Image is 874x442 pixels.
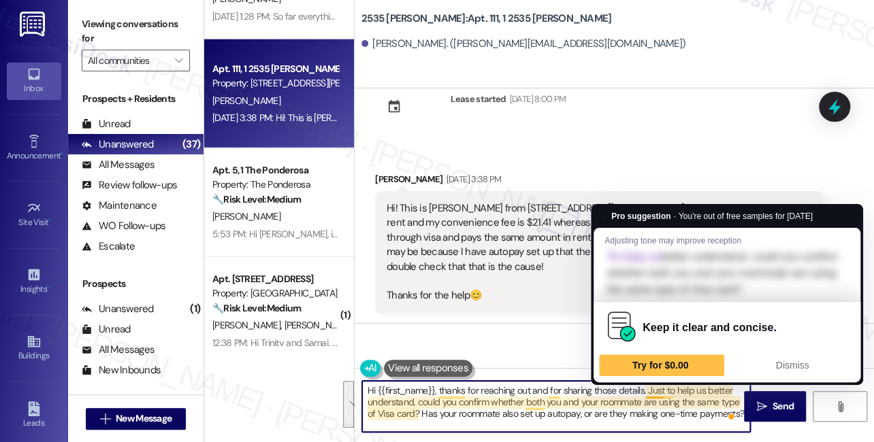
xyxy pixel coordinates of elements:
span: Send [773,399,794,413]
div: [PERSON_NAME]. ([PERSON_NAME][EMAIL_ADDRESS][DOMAIN_NAME]) [361,37,685,51]
div: All Messages [82,158,155,172]
span: • [49,216,51,225]
div: Apt. 5, 1 The Ponderosa [212,163,338,177]
div: (37) [179,134,204,155]
div: Escalate [82,239,135,254]
span: • [61,149,63,158]
button: Send [744,391,806,422]
div: Unread [82,117,131,131]
a: Insights • [7,263,61,300]
div: All Messages [82,343,155,357]
img: ResiDesk Logo [20,12,48,37]
div: WO Follow-ups [82,219,165,233]
div: Unanswered [82,302,154,316]
div: [PERSON_NAME] [375,172,822,191]
span: [PERSON_NAME] [212,210,280,222]
i:  [835,401,845,412]
label: Viewing conversations for [82,14,190,50]
i:  [100,413,110,424]
div: New Inbounds [82,363,161,377]
div: Apt. [STREET_ADDRESS] [212,272,338,286]
div: Property: [GEOGRAPHIC_DATA] [212,286,338,301]
div: Property: The Ponderosa [212,177,338,192]
div: Unread [82,322,131,337]
span: [PERSON_NAME] [285,319,353,331]
span: [PERSON_NAME] [212,319,285,331]
div: [DATE] 3:38 PM [443,172,502,186]
a: Site Visit • [7,197,61,233]
div: Lease started [451,92,506,106]
div: [DATE] 8:00 PM [506,92,566,106]
div: Review follow-ups [82,178,177,192]
div: Prospects [68,277,204,291]
i:  [756,401,766,412]
div: (1) [187,299,204,320]
div: Property: [STREET_ADDRESS][PERSON_NAME] [212,76,338,90]
strong: 🔧 Risk Level: Medium [212,302,301,314]
a: Buildings [7,330,61,367]
input: All communities [88,50,168,71]
div: Unanswered [82,137,154,152]
strong: 🔧 Risk Level: Medium [212,193,301,205]
div: Hi! This is [PERSON_NAME] from [STREET_ADDRESS][PERSON_NAME]. I have autopay set up for rent and ... [387,201,800,303]
div: Maintenance [82,199,157,213]
div: Apt. 111, 1 2535 [PERSON_NAME] [212,62,338,76]
textarea: To enrich screen reader interactions, please activate Accessibility in Grammarly extension settings [362,381,750,432]
b: 2535 [PERSON_NAME]: Apt. 111, 1 2535 [PERSON_NAME] [361,12,611,26]
div: Prospects + Residents [68,92,204,106]
i:  [175,55,182,66]
span: [PERSON_NAME] [212,95,280,107]
span: New Message [116,411,172,426]
button: New Message [86,408,187,430]
a: Inbox [7,63,61,99]
span: • [47,282,49,292]
a: Leads [7,397,61,434]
